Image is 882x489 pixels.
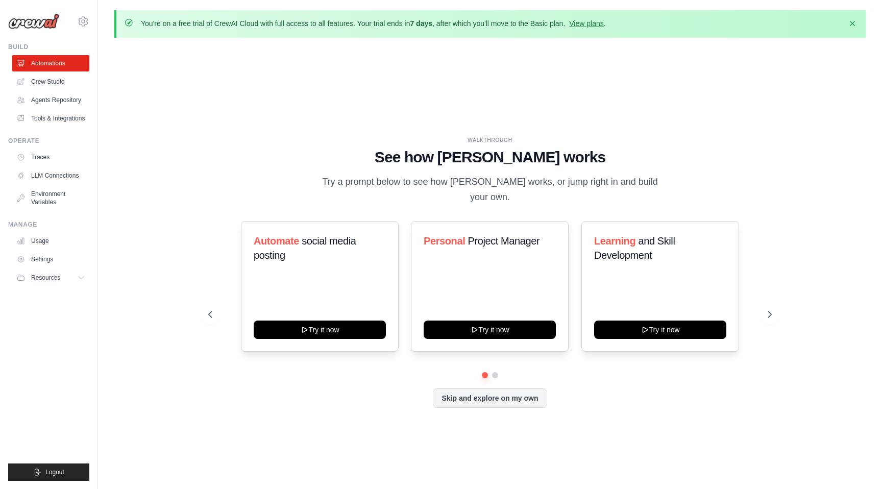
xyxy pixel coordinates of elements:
[8,43,89,51] div: Build
[45,468,64,476] span: Logout
[594,235,635,247] span: Learning
[8,14,59,29] img: Logo
[254,235,356,261] span: social media posting
[12,186,89,210] a: Environment Variables
[594,321,726,339] button: Try it now
[12,251,89,267] a: Settings
[468,235,540,247] span: Project Manager
[8,137,89,145] div: Operate
[12,92,89,108] a: Agents Repository
[569,19,603,28] a: View plans
[410,19,432,28] strong: 7 days
[8,221,89,229] div: Manage
[208,148,772,166] h1: See how [PERSON_NAME] works
[12,55,89,71] a: Automations
[12,233,89,249] a: Usage
[12,110,89,127] a: Tools & Integrations
[318,175,661,205] p: Try a prompt below to see how [PERSON_NAME] works, or jump right in and build your own.
[594,235,675,261] span: and Skill Development
[254,235,299,247] span: Automate
[31,274,60,282] span: Resources
[424,235,465,247] span: Personal
[433,388,547,408] button: Skip and explore on my own
[12,149,89,165] a: Traces
[141,18,606,29] p: You're on a free trial of CrewAI Cloud with full access to all features. Your trial ends in , aft...
[12,74,89,90] a: Crew Studio
[208,136,772,144] div: WALKTHROUGH
[254,321,386,339] button: Try it now
[12,167,89,184] a: LLM Connections
[12,270,89,286] button: Resources
[8,463,89,481] button: Logout
[424,321,556,339] button: Try it now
